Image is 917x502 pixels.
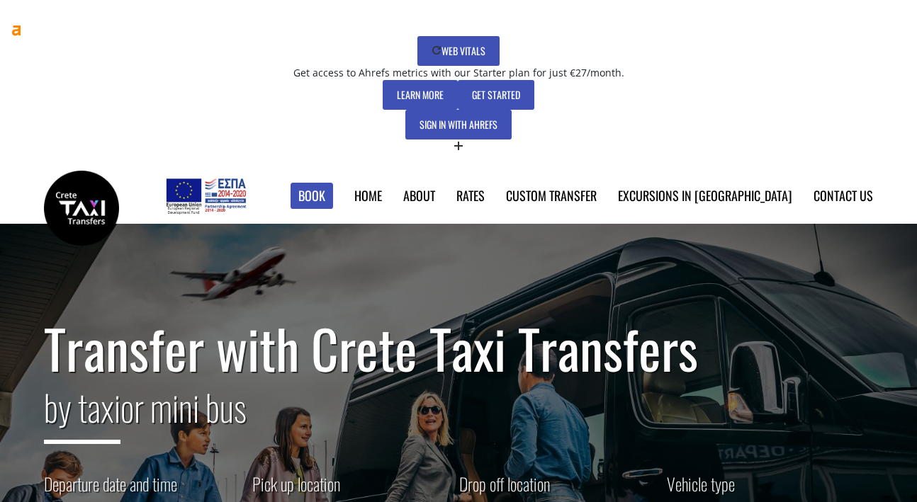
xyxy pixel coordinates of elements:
[405,110,512,139] button: Sign in with Ahrefs
[164,174,248,217] img: e-bannersEUERDF180X90.jpg
[291,183,333,209] a: Book
[456,186,485,205] a: Rates
[293,66,624,79] span: Get access to Ahrefs metrics with our Starter plan for just €27/month.
[506,186,597,205] a: Custom Transfer
[44,380,120,444] span: by taxi
[383,80,458,110] button: Learn more
[441,43,485,58] span: Web Vitals
[44,171,119,246] img: Crete Taxi Transfers | Safe Taxi Transfer Services from to Heraklion Airport, Chania Airport, Ret...
[618,186,792,205] a: Excursions in [GEOGRAPHIC_DATA]
[814,186,873,205] a: Contact us
[44,378,873,455] h2: or mini bus
[44,199,119,214] a: Crete Taxi Transfers | Safe Taxi Transfer Services from to Heraklion Airport, Chania Airport, Ret...
[403,186,435,205] a: About
[458,80,534,110] button: Get started
[420,117,497,132] span: Sign in with Ahrefs
[417,36,500,66] button: Web Vitals
[44,319,873,378] h1: Transfer with Crete Taxi Transfers
[354,186,382,205] a: Home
